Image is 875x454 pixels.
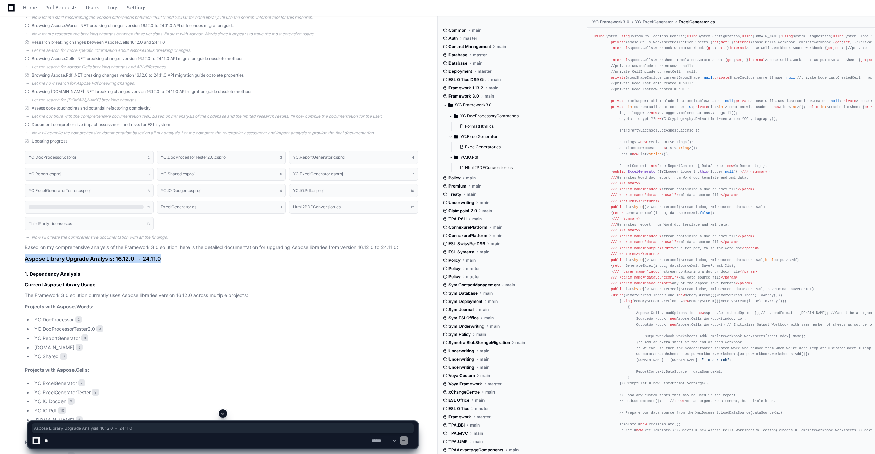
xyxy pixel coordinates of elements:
[750,170,769,174] span: <summary>
[25,201,154,214] button: 11
[293,189,324,193] h1: YC.IO.Pdf.csproj
[831,99,839,103] span: null
[659,170,693,174] span: IYCLogger logger
[29,172,61,176] h1: YC.Report.csproj
[443,100,582,111] button: /YC.Framework3.0
[611,287,624,291] span: public
[611,175,617,180] span: ///
[280,155,282,160] span: 3
[32,114,418,119] div: Let me continue with the comprehensive documentation task. Based on my analysis of the codebase a...
[742,170,748,174] span: ///
[651,111,657,115] span: new
[841,99,856,103] span: private
[448,258,461,263] span: Policy
[742,34,753,38] span: using
[835,46,841,50] span: set
[611,81,693,86] span: //private Node lastTableCreated = null;
[289,151,418,164] button: YC.ReportGenerator.csproj4
[848,46,867,50] span: //private
[611,99,626,103] span: private
[32,72,244,78] span: Browsing Aspose.Pdf .NET breaking changes version 16.12.0 to 24.11.0 API migration guide obsolete...
[717,46,723,50] span: set
[638,340,744,344] span: // Add an extra sheet at the end of each workbook.
[774,105,780,109] span: new
[712,40,718,44] span: get
[448,85,483,91] span: Framework 1.13.2
[611,246,617,250] span: ///
[721,40,727,44] span: set
[157,184,286,197] button: YC.IO.Docgen.csproj9
[619,252,638,256] span: <returns>
[448,69,472,74] span: Deployment
[454,153,458,161] svg: Directory
[448,131,582,142] button: YC.ExcelGenerator
[32,138,67,144] span: Updating progress
[455,102,492,108] span: /YC.Framework3.0
[611,64,693,68] span: //private RowInclude currentRow = null;
[448,93,479,99] span: Framework 3.0
[619,246,674,250] span: <param name="outputAsPdf">
[448,299,482,304] span: Sym.Deployment
[611,281,617,285] span: ///
[613,211,626,215] span: return
[515,340,525,345] span: main
[448,216,467,222] span: TPA.P6H
[634,287,643,291] span: byte
[23,5,37,10] span: Home
[457,142,578,152] button: ExcelGenerator.cs
[505,282,515,288] span: main
[281,204,282,210] span: 1
[32,105,151,111] span: Assess code touchpoints and potential refactoring complexity
[157,168,286,181] button: YC.Shared.csproj6
[448,233,487,238] span: ConnexurePlatform
[484,315,494,321] span: main
[411,188,414,193] span: 10
[719,105,725,109] span: int
[611,246,759,250] span: true for pdf, false for word doc
[448,241,485,247] span: ESL.SwissRe-DS9
[611,258,624,262] span: public
[700,170,708,174] span: this
[25,243,418,251] p: Based on my comprehensive analysis of the Framework 3.0 solution, here is the detailed documentat...
[485,93,494,99] span: main
[465,165,513,170] span: Html2PDFConversion.cs
[289,168,418,181] button: YC.ExcelGenerator.csproj7
[727,164,733,168] span: new
[280,188,282,193] span: 9
[448,101,453,109] svg: Directory
[729,46,746,50] span: internal
[619,181,640,185] span: </summary>
[651,164,657,168] span: new
[478,69,492,74] span: master
[86,5,99,10] span: Users
[721,275,738,280] span: </param>
[25,184,154,197] button: YC.ExcelGeneratorTester.csproj8
[491,241,500,247] span: main
[480,356,489,362] span: main
[613,170,736,174] span: ( ) : ( )
[611,252,617,256] span: ///
[628,105,634,109] span: int
[843,40,850,44] span: set
[727,58,733,62] span: get
[32,334,418,342] li: YC.ReportGenerator
[748,58,765,62] span: internal
[611,234,617,238] span: ///
[791,105,797,109] span: int
[488,299,498,304] span: main
[32,31,418,37] div: Now let me research the breaking changes between these versions. I'll start with Aspose.Words sin...
[482,208,492,214] span: main
[613,270,619,274] span: ///
[677,146,689,150] span: string
[634,258,643,262] span: byte
[448,332,471,337] span: Sym.Policy
[491,77,501,82] span: main
[670,317,676,321] span: new
[32,15,418,20] div: Now let me start researching the version differences between 16.12.0 and 24.11.0 for each library...
[611,234,755,238] span: stream containing a doc or docx file
[32,23,234,29] span: Browsing Aspose.Words .NET breaking changes version 16.12.0 to 24.11.0 API differences migration ...
[613,270,757,274] span: stream containing a doc or docx file
[147,204,150,210] span: 11
[29,189,91,193] h1: YC.ExcelGeneratorTester.csproj
[448,365,474,370] span: Underwriting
